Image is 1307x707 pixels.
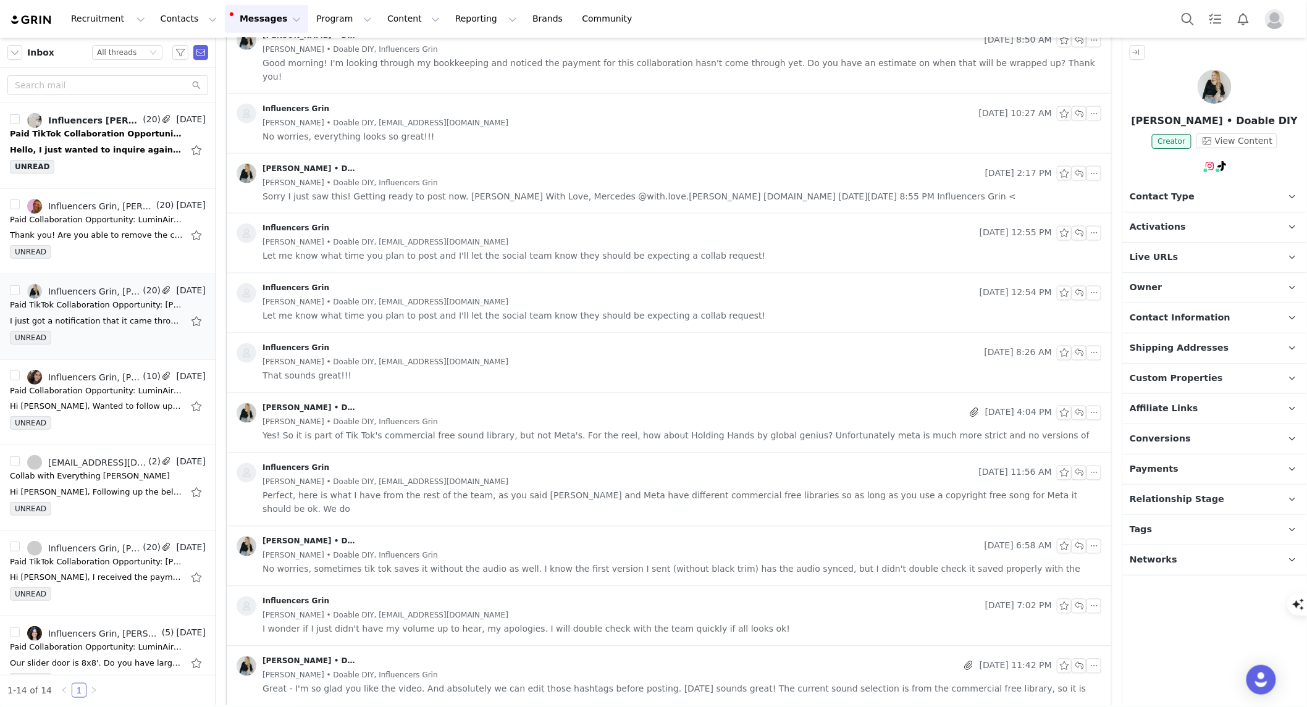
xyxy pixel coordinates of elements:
span: [PERSON_NAME] • Doable DIY, [EMAIL_ADDRESS][DOMAIN_NAME] [263,475,508,489]
div: Thank you! Are you able to remove the content rights? Organic usage is included in the flat fee b... [10,229,183,241]
span: No worries, sometimes tik tok saves it without the audio as well. I know the first version I sent... [263,563,1080,576]
span: Contact Type [1130,190,1195,204]
div: I just got a notification that it came through - thanks so much for being on top of that! [5,5,840,15]
span: UNREAD [10,416,51,430]
a: Influencers Grin, [PERSON_NAME] [27,370,140,385]
span: UNREAD [10,673,51,687]
a: [EMAIL_ADDRESS][DOMAIN_NAME], [EMAIL_ADDRESS][DOMAIN_NAME] [EMAIL_ADDRESS][DOMAIN_NAME], Everythi... [27,455,146,470]
div: Influencers Grin [263,104,329,114]
span: Creator [1152,134,1192,149]
div: Influencers Grin [263,283,329,293]
span: Owner [1130,281,1162,295]
span: (20) [140,284,161,297]
button: Search [1174,5,1201,33]
span: No worries, everything looks so great!!! [263,130,435,143]
div: [PERSON_NAME] • Doable DIY [DATE] 11:42 PM[PERSON_NAME] • Doable DIY, Influencers Grin Great - I'... [227,646,1111,706]
span: Live URLs [1130,251,1179,264]
a: Influencers Grin, [PERSON_NAME] [27,541,140,556]
div: Influencers Grin, [PERSON_NAME] [48,543,140,553]
a: [PERSON_NAME] • Doable DIY [237,164,355,183]
a: Influencers Grin [237,463,329,483]
div: Hello, I just wanted to inquire again about payment. Can you please get back to me so we can get ... [10,144,183,156]
div: [PERSON_NAME] • Doable DIY [DATE] 4:04 PM[PERSON_NAME] • Doable DIY, Influencers Grin Yes! So it ... [227,393,1111,453]
div: Paid Collaboration Opportunity: LuminAire Retractable Screen for Patio Doors [10,385,183,397]
div: Influencers Grin [DATE] 11:56 AM[PERSON_NAME] • Doable DIY, [EMAIL_ADDRESS][DOMAIN_NAME] Perfect,... [227,453,1111,526]
span: Custom Properties [1130,372,1223,385]
img: 2c03eb72-dde3-4164-b857-bad26c850a5b.jpg [237,656,256,676]
span: Good morning! I'm looking through my bookkeeping and noticed the payment for this collaboration h... [263,56,1101,83]
a: Influencers Grin [237,104,329,123]
a: [EMAIL_ADDRESS][DOMAIN_NAME] [163,123,309,133]
div: I just got a notification that it came through - thanks so much for being on top of that! Let me ... [10,315,183,327]
div: Influencers Grin [DATE] 8:26 AM[PERSON_NAME] • Doable DIY, [EMAIL_ADDRESS][DOMAIN_NAME] That soun... [227,333,1111,393]
div: Paid TikTok Collaboration Opportunity: Andersen Storm Door Install [10,299,183,311]
img: placeholder-contacts.jpeg [237,283,256,303]
span: I wonder if I just didn't have my volume up to hear, my apologies. I will double check with the t... [263,622,790,636]
div: Influencers Grin, [PERSON_NAME] [48,372,140,382]
span: Perfect, here is what I have from the rest of the team, as you said [PERSON_NAME] and Meta have d... [263,489,1101,516]
span: [DATE] 10:27 AM [979,106,1052,121]
span: [PERSON_NAME] • Doable DIY, [EMAIL_ADDRESS][DOMAIN_NAME] [263,236,508,249]
div: [PERSON_NAME] With Love, Mercedes @with.love.mercedes [5,64,840,104]
button: Reporting [448,5,524,33]
input: Search mail [7,75,208,95]
a: Tasks [1202,5,1229,33]
a: [PERSON_NAME] • Doable DIY [237,656,355,676]
span: Great - I'm so glad you like the video. And absolutely we can edit those hashtags before posting.... [263,682,1086,696]
div: [PERSON_NAME] • Doable DIY [DATE] 2:17 PM[PERSON_NAME] • Doable DIY, Influencers Grin Sorry I jus... [227,154,1111,213]
span: Payments [1130,462,1179,476]
div: [PERSON_NAME] • Doable DIY [263,656,355,666]
span: Affiliate Links [1130,402,1198,416]
span: That sounds great!!! [263,369,351,383]
li: 1-14 of 14 [7,683,52,698]
span: Conversions [1130,432,1191,446]
img: placeholder-contacts.jpeg [237,463,256,483]
img: 2c03eb72-dde3-4164-b857-bad26c850a5b.jpg [27,284,42,299]
img: Mercedes McGee • Doable DIY [1198,70,1232,104]
a: Influencers Grin [237,283,329,303]
a: 1 [72,684,86,697]
div: Influencers Grin [263,343,329,353]
span: UNREAD [10,160,54,174]
i: icon: down [149,49,157,57]
span: [PERSON_NAME] • Doable DIY, [EMAIL_ADDRESS][DOMAIN_NAME] [263,609,508,622]
a: Community [575,5,645,33]
div: Influencers Grin [DATE] 12:55 PM[PERSON_NAME] • Doable DIY, [EMAIL_ADDRESS][DOMAIN_NAME] Let me k... [227,214,1111,273]
span: UNREAD [10,502,51,516]
img: placeholder-contacts.jpeg [237,224,256,243]
div: Influencers Grin [263,463,329,473]
span: [DATE] 11:42 PM [980,659,1052,674]
div: Influencers Grin [DATE] 10:27 AM[PERSON_NAME] • Doable DIY, [EMAIL_ADDRESS][DOMAIN_NAME] No worri... [227,94,1111,153]
div: [PERSON_NAME] • Doable DIY [DATE] 8:50 AM[PERSON_NAME] • Doable DIY, Influencers Grin Good mornin... [227,20,1111,93]
a: Influencers Grin [237,224,329,243]
div: Paid TikTok Collaboration Opportunity: Andersen Storm Door Install [10,128,183,140]
span: Relationship Stage [1130,493,1225,506]
button: View Content [1196,133,1277,148]
img: grin logo [10,14,53,26]
p: [PERSON_NAME] • Doable DIY [1122,114,1307,128]
div: Paid Collaboration Opportunity: LuminAire Retractable Screen for Patio Doors [10,214,183,226]
p: Hi [PERSON_NAME], [14,142,840,152]
span: [DATE] 8:50 AM [985,33,1052,48]
a: [PERSON_NAME] • Doable DIY [237,30,355,50]
a: Brands [525,5,574,33]
div: [EMAIL_ADDRESS][DOMAIN_NAME], [EMAIL_ADDRESS][DOMAIN_NAME] [EMAIL_ADDRESS][DOMAIN_NAME], Everythi... [48,458,146,467]
img: placeholder-profile.jpg [1265,9,1285,29]
div: Hi Aliki, Following up the below. Can you let me know either way? Thank you, > On 08/12/2025 9:08... [10,486,183,498]
div: [PERSON_NAME] • Doable DIY [263,403,355,413]
span: [DATE] 2:17 PM [985,166,1052,181]
img: 2c03eb72-dde3-4164-b857-bad26c850a5b.jpg [237,164,256,183]
span: [DATE] 4:04 PM [985,406,1052,420]
img: placeholder-contacts.jpeg [237,596,256,616]
li: Next Page [86,683,101,698]
a: [PERSON_NAME] • Doable DIY [237,403,355,423]
img: 90ade639-3d0b-465f-b545-c0cf252298ae--s.jpg [27,626,42,641]
div: Paid Collaboration Opportunity: LuminAire Retractable Screen for Patio Doors [10,641,183,653]
button: Recruitment [64,5,153,33]
span: (20) [140,113,161,126]
div: Influencers Grin [263,596,329,606]
img: 2c03eb72-dde3-4164-b857-bad26c850a5b.jpg [237,537,256,556]
span: Tags [1130,523,1153,537]
img: 2c03eb72-dde3-4164-b857-bad26c850a5b.jpg [237,30,256,50]
img: placeholder-contacts.jpeg [237,343,256,363]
